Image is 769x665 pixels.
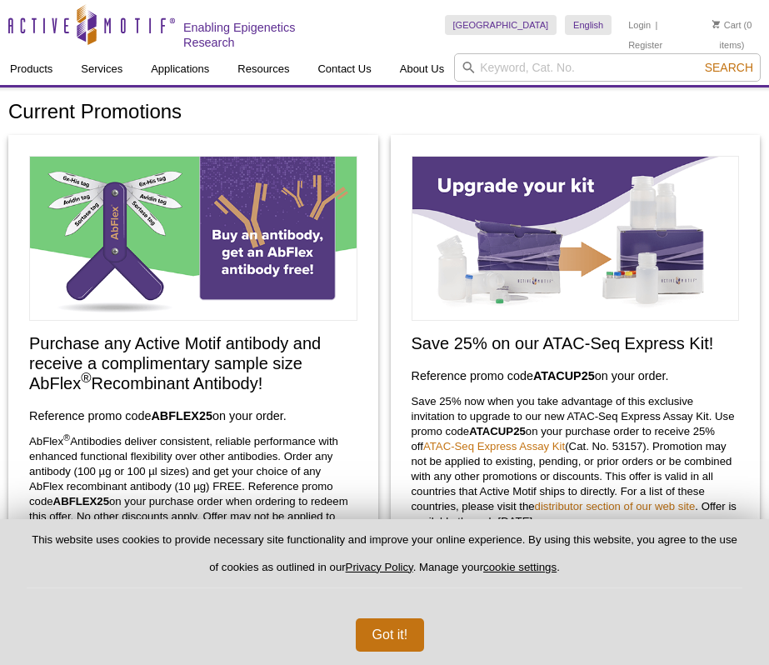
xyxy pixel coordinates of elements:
a: Register [628,39,662,51]
a: Services [71,53,132,85]
button: Got it! [356,618,425,652]
button: Search [700,60,758,75]
a: Login [628,19,651,31]
sup: ® [63,432,70,442]
a: Applications [141,53,219,85]
img: Your Cart [712,20,720,28]
a: Cart [712,19,742,31]
a: About Us [390,53,454,85]
a: ATAC-Seq Express Assay Kit [423,440,565,452]
p: Save 25% now when you take advantage of this exclusive invitation to upgrade to our new ATAC-Seq ... [412,394,740,529]
a: [GEOGRAPHIC_DATA] [445,15,557,35]
strong: ABFLEX25 [151,409,212,422]
h1: Current Promotions [8,101,761,125]
a: English [565,15,612,35]
li: | [656,15,658,35]
li: (0 items) [703,15,761,55]
a: Privacy Policy [346,561,413,573]
h3: Reference promo code on your order. [29,406,357,426]
img: Save on ATAC-Seq Express Assay Kit [412,156,740,321]
span: Search [705,61,753,74]
h2: Enabling Epigenetics Research [183,20,331,50]
input: Keyword, Cat. No. [454,53,761,82]
a: distributor section of our web site [535,500,696,512]
h2: Save 25% on our ATAC-Seq Express Kit! [412,333,740,353]
h3: Reference promo code on your order. [412,366,740,386]
a: Contact Us [307,53,381,85]
strong: ABFLEX25 [53,495,109,507]
a: Resources [227,53,299,85]
p: AbFlex Antibodies deliver consistent, reliable performance with enhanced functional flexibility o... [29,434,357,584]
h2: Purchase any Active Motif antibody and receive a complimentary sample size AbFlex Recombinant Ant... [29,333,357,393]
strong: ATACUP25 [469,425,526,437]
strong: ATACUP25 [533,369,595,382]
sup: ® [81,370,91,386]
button: cookie settings [483,561,557,573]
p: This website uses cookies to provide necessary site functionality and improve your online experie... [27,532,742,588]
img: Free Sample Size AbFlex Antibody [29,156,357,321]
